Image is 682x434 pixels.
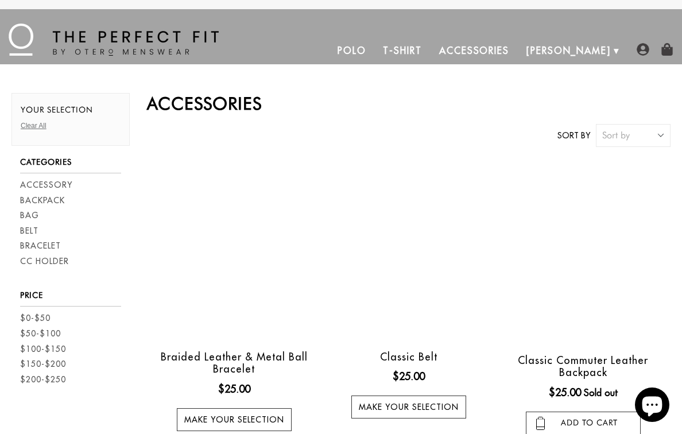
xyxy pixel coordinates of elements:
a: Belt [20,225,38,237]
a: Make your selection [177,408,292,431]
a: [PERSON_NAME] [518,37,619,64]
img: shopping-bag-icon.png [661,43,673,56]
a: Clear All [21,122,46,130]
a: Braided Leather & Metal Ball Bracelet [161,350,308,376]
ins: $25.00 [218,381,250,397]
a: Accessories [431,37,518,64]
a: $100-$150 [20,343,66,355]
a: Make your selection [351,396,466,418]
a: otero menswear classic black leather belt [324,165,493,334]
ins: $25.00 [393,369,425,384]
a: $200-$250 [20,374,66,386]
a: leather backpack [499,165,668,337]
img: user-account-icon.png [637,43,649,56]
a: Polo [329,37,375,64]
a: $50-$100 [20,328,61,340]
a: T-Shirt [374,37,430,64]
a: Classic Belt [380,350,437,363]
span: Sold out [584,387,618,398]
a: $150-$200 [20,358,66,370]
img: The Perfect Fit - by Otero Menswear - Logo [9,24,219,56]
a: black braided leather bracelet [150,165,319,334]
h2: Your selection [21,105,121,121]
a: Backpack [20,195,65,207]
h3: Price [20,290,121,307]
a: Classic Commuter Leather Backpack [518,354,648,379]
inbox-online-store-chat: Shopify online store chat [631,387,673,425]
ins: $25.00 [549,385,581,400]
a: Accessory [20,179,72,191]
h3: Categories [20,157,121,173]
a: $0-$50 [20,312,51,324]
label: Sort by [557,130,590,142]
h2: Accessories [147,93,671,114]
a: Bag [20,210,39,222]
a: Bracelet [20,240,61,252]
a: CC Holder [20,255,69,268]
